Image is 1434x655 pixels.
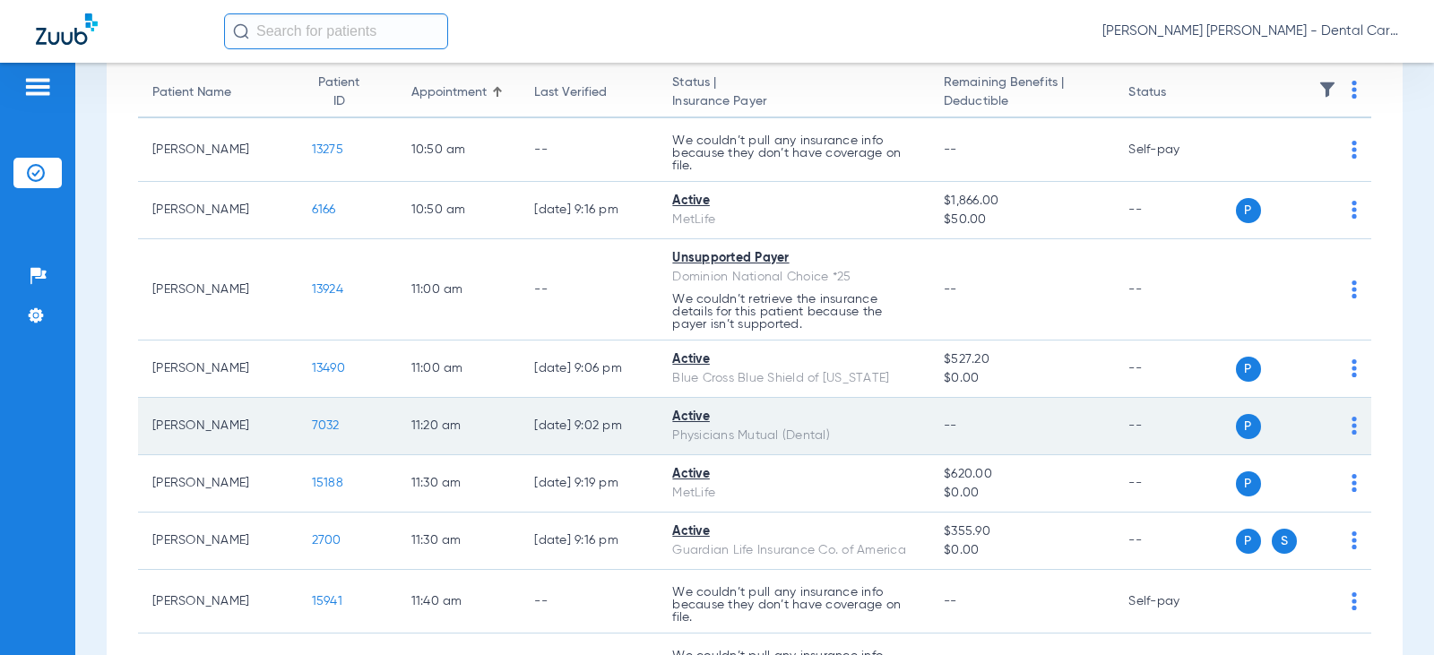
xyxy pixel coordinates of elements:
[1236,414,1261,439] span: P
[1236,198,1261,223] span: P
[23,76,52,98] img: hamburger-icon
[520,239,658,340] td: --
[944,143,957,156] span: --
[534,83,607,102] div: Last Verified
[138,455,298,513] td: [PERSON_NAME]
[944,541,1100,560] span: $0.00
[312,477,343,489] span: 15188
[1114,513,1235,570] td: --
[944,484,1100,503] span: $0.00
[138,398,298,455] td: [PERSON_NAME]
[312,283,343,296] span: 13924
[397,340,521,398] td: 11:00 AM
[672,293,915,331] p: We couldn’t retrieve the insurance details for this patient because the payer isn’t supported.
[672,465,915,484] div: Active
[944,211,1100,229] span: $50.00
[672,408,915,427] div: Active
[672,350,915,369] div: Active
[397,513,521,570] td: 11:30 AM
[1352,359,1357,377] img: group-dot-blue.svg
[944,192,1100,211] span: $1,866.00
[1352,531,1357,549] img: group-dot-blue.svg
[1114,239,1235,340] td: --
[1114,398,1235,455] td: --
[1114,182,1235,239] td: --
[1236,529,1261,554] span: P
[1102,22,1398,40] span: [PERSON_NAME] [PERSON_NAME] - Dental Care of [PERSON_NAME]
[1114,455,1235,513] td: --
[1272,529,1297,554] span: S
[1114,68,1235,118] th: Status
[520,455,658,513] td: [DATE] 9:19 PM
[312,362,345,375] span: 13490
[1352,417,1357,435] img: group-dot-blue.svg
[312,73,367,111] div: Patient ID
[944,350,1100,369] span: $527.20
[312,203,336,216] span: 6166
[397,239,521,340] td: 11:00 AM
[520,182,658,239] td: [DATE] 9:16 PM
[233,23,249,39] img: Search Icon
[658,68,929,118] th: Status |
[944,369,1100,388] span: $0.00
[1114,118,1235,182] td: Self-pay
[138,182,298,239] td: [PERSON_NAME]
[672,484,915,503] div: MetLife
[672,268,915,287] div: Dominion National Choice *25
[1352,474,1357,492] img: group-dot-blue.svg
[312,143,343,156] span: 13275
[672,92,915,111] span: Insurance Payer
[312,73,383,111] div: Patient ID
[944,465,1100,484] span: $620.00
[138,570,298,633] td: [PERSON_NAME]
[672,586,915,624] p: We couldn’t pull any insurance info because they don’t have coverage on file.
[672,249,915,268] div: Unsupported Payer
[944,283,957,296] span: --
[944,419,957,432] span: --
[672,427,915,445] div: Physicians Mutual (Dental)
[224,13,448,49] input: Search for patients
[1236,471,1261,496] span: P
[520,398,658,455] td: [DATE] 9:02 PM
[152,83,283,102] div: Patient Name
[1352,141,1357,159] img: group-dot-blue.svg
[138,239,298,340] td: [PERSON_NAME]
[411,83,487,102] div: Appointment
[672,134,915,172] p: We couldn’t pull any insurance info because they don’t have coverage on file.
[1352,81,1357,99] img: group-dot-blue.svg
[312,534,341,547] span: 2700
[138,340,298,398] td: [PERSON_NAME]
[36,13,98,45] img: Zuub Logo
[1236,357,1261,382] span: P
[944,92,1100,111] span: Deductible
[672,522,915,541] div: Active
[944,595,957,608] span: --
[397,398,521,455] td: 11:20 AM
[929,68,1114,118] th: Remaining Benefits |
[397,118,521,182] td: 10:50 AM
[672,211,915,229] div: MetLife
[312,419,340,432] span: 7032
[138,513,298,570] td: [PERSON_NAME]
[520,118,658,182] td: --
[411,83,506,102] div: Appointment
[312,595,342,608] span: 15941
[138,118,298,182] td: [PERSON_NAME]
[397,455,521,513] td: 11:30 AM
[1352,592,1357,610] img: group-dot-blue.svg
[1352,280,1357,298] img: group-dot-blue.svg
[944,522,1100,541] span: $355.90
[397,182,521,239] td: 10:50 AM
[152,83,231,102] div: Patient Name
[1352,201,1357,219] img: group-dot-blue.svg
[397,570,521,633] td: 11:40 AM
[534,83,644,102] div: Last Verified
[520,570,658,633] td: --
[672,192,915,211] div: Active
[1114,570,1235,633] td: Self-pay
[520,513,658,570] td: [DATE] 9:16 PM
[672,369,915,388] div: Blue Cross Blue Shield of [US_STATE]
[1114,340,1235,398] td: --
[520,340,658,398] td: [DATE] 9:06 PM
[672,541,915,560] div: Guardian Life Insurance Co. of America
